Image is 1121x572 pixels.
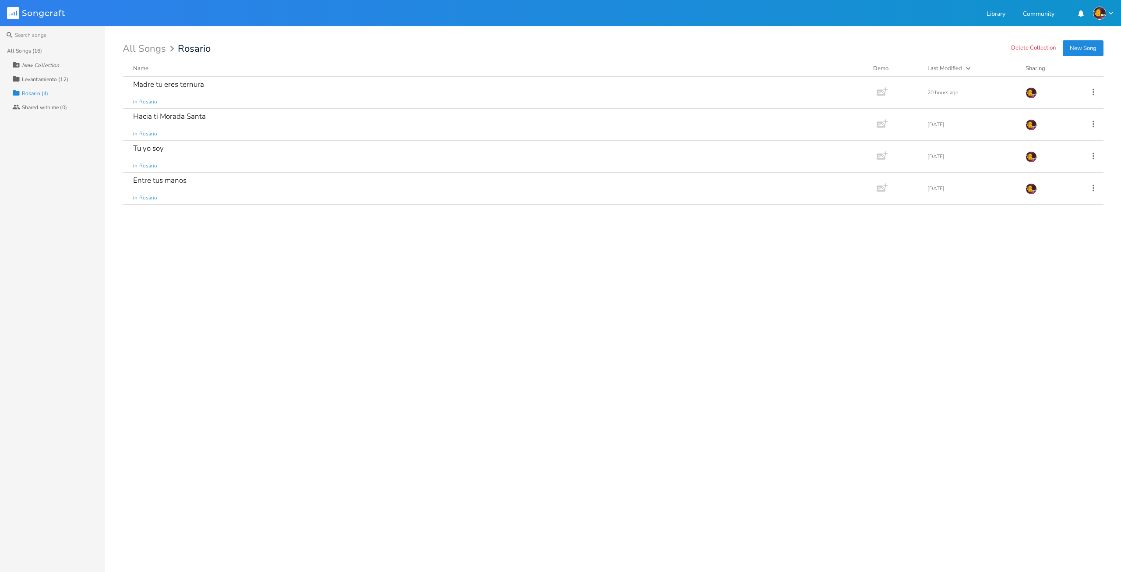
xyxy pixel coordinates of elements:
[139,194,157,202] span: Rosario
[123,45,177,53] div: All Songs
[139,162,157,170] span: Rosario
[927,64,1015,73] button: Last Modified
[133,64,148,72] div: Name
[1026,119,1037,131] img: Luis Gerardo Bonilla Ramírez
[1011,45,1056,52] button: Delete Collection
[22,91,48,96] div: Rosario (4)
[1026,64,1078,73] div: Sharing
[1026,151,1037,163] img: Luis Gerardo Bonilla Ramírez
[133,194,137,202] span: in
[873,64,917,73] div: Demo
[22,63,59,68] div: New Collection
[1026,87,1037,99] img: Luis Gerardo Bonilla Ramírez
[1063,40,1103,56] button: New Song
[133,113,206,120] div: Hacia ti Morada Santa
[22,105,67,110] div: Shared with me (0)
[133,130,137,138] span: in
[927,186,1015,191] div: [DATE]
[133,64,863,73] button: Name
[139,98,157,106] span: Rosario
[139,130,157,138] span: Rosario
[133,81,204,88] div: Madre tu eres ternura
[7,48,42,53] div: All Songs (16)
[927,64,962,72] div: Last Modified
[133,162,137,170] span: in
[927,154,1015,159] div: [DATE]
[1023,11,1054,18] a: Community
[178,44,211,53] span: Rosario
[22,77,68,82] div: Levantamiento (12)
[133,177,187,184] div: Entre tus manos
[133,145,164,152] div: Tu yo soy
[1093,7,1106,20] img: Luis Gerardo Bonilla Ramírez
[927,122,1015,127] div: [DATE]
[927,90,1015,95] div: 20 hours ago
[133,98,137,106] span: in
[987,11,1005,18] a: Library
[1026,183,1037,195] img: Luis Gerardo Bonilla Ramírez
